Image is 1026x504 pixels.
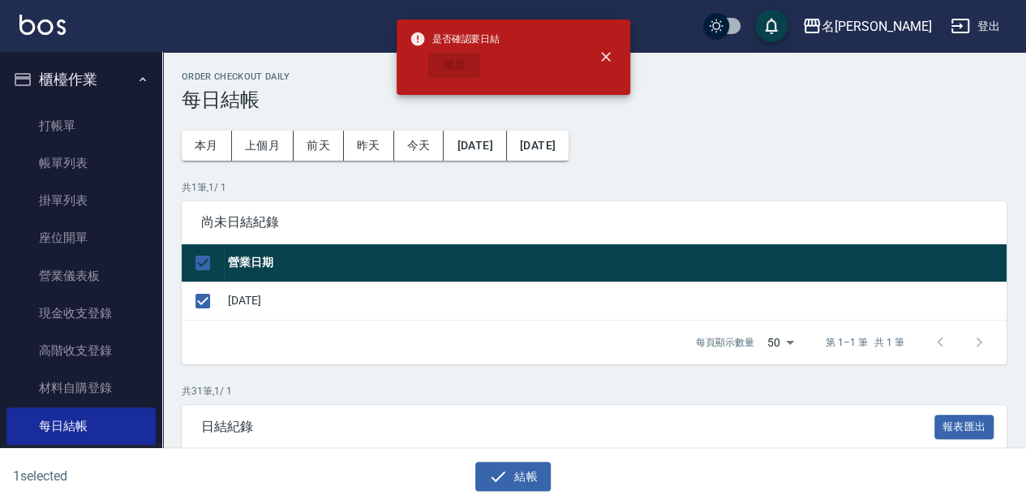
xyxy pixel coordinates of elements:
[182,180,1007,195] p: 共 1 筆, 1 / 1
[232,131,294,161] button: 上個月
[6,257,156,295] a: 營業儀表板
[410,31,500,47] span: 是否確認要日結
[826,335,904,350] p: 第 1–1 筆 共 1 筆
[224,244,1007,282] th: 營業日期
[588,39,624,75] button: close
[6,219,156,256] a: 座位開單
[934,415,994,440] button: 報表匯出
[6,332,156,369] a: 高階收支登錄
[182,384,1007,398] p: 共 31 筆, 1 / 1
[182,131,232,161] button: 本月
[182,88,1007,111] h3: 每日結帳
[224,282,1007,320] td: [DATE]
[6,295,156,332] a: 現金收支登錄
[755,10,788,42] button: save
[444,131,506,161] button: [DATE]
[475,462,551,492] button: 結帳
[6,407,156,445] a: 每日結帳
[19,15,66,35] img: Logo
[796,10,938,43] button: 名[PERSON_NAME]
[6,58,156,101] button: 櫃檯作業
[696,335,754,350] p: 每頁顯示數量
[6,369,156,407] a: 材料自購登錄
[182,71,1007,82] h2: Order checkout daily
[294,131,344,161] button: 前天
[201,419,934,435] span: 日結紀錄
[394,131,444,161] button: 今天
[822,16,931,37] div: 名[PERSON_NAME]
[944,11,1007,41] button: 登出
[507,131,569,161] button: [DATE]
[344,131,394,161] button: 昨天
[6,445,156,482] a: 排班表
[6,182,156,219] a: 掛單列表
[761,321,800,364] div: 50
[201,214,987,230] span: 尚未日結紀錄
[6,107,156,144] a: 打帳單
[934,418,994,433] a: 報表匯出
[13,466,253,486] h6: 1 selected
[6,144,156,182] a: 帳單列表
